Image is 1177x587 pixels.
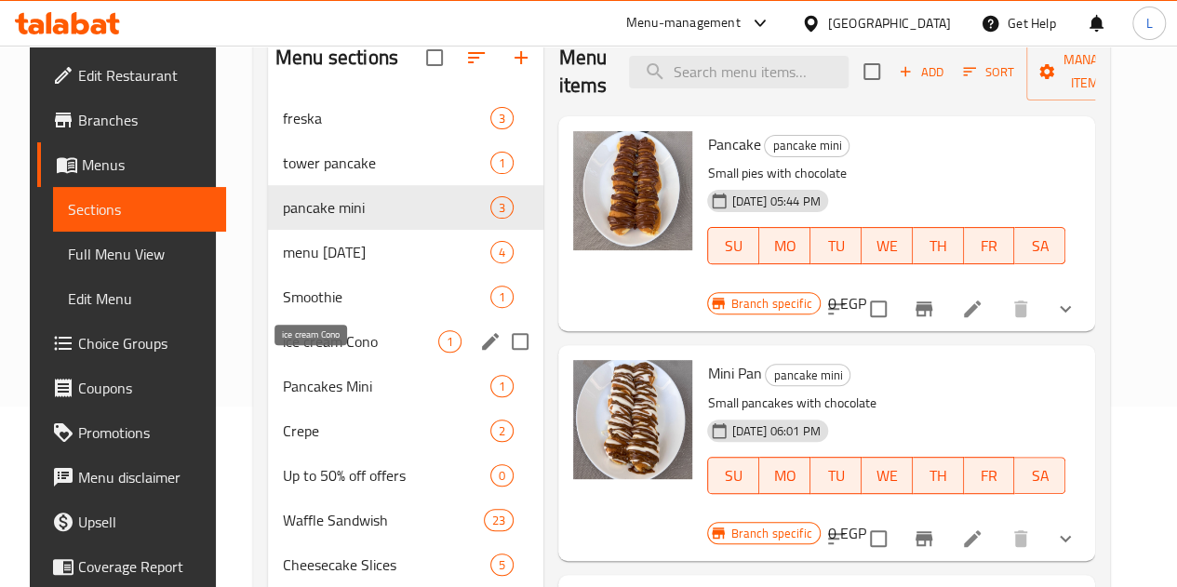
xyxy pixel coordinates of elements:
[268,408,543,453] div: Crepe2
[268,453,543,498] div: Up to 50% off offers0
[896,61,946,83] span: Add
[1014,227,1065,264] button: SA
[78,332,211,354] span: Choice Groups
[707,227,759,264] button: SU
[283,241,490,263] div: menu Ramadan
[438,330,461,353] div: items
[920,233,956,260] span: TH
[902,287,946,331] button: Branch-specific-item
[1054,298,1077,320] svg: Show Choices
[998,516,1043,561] button: delete
[415,38,454,77] span: Select all sections
[491,199,513,217] span: 3
[78,109,211,131] span: Branches
[1043,287,1088,331] button: show more
[78,64,211,87] span: Edit Restaurant
[68,198,211,220] span: Sections
[913,227,964,264] button: TH
[724,422,827,440] span: [DATE] 06:01 PM
[37,410,226,455] a: Promotions
[68,243,211,265] span: Full Menu View
[862,457,913,494] button: WE
[268,96,543,140] div: freska3
[852,52,891,91] span: Select section
[268,498,543,542] div: Waffle Sandwish23
[268,364,543,408] div: Pancakes Mini1
[971,462,1008,489] span: FR
[767,233,803,260] span: MO
[1054,527,1077,550] svg: Show Choices
[491,467,513,485] span: 0
[828,13,951,33] div: [GEOGRAPHIC_DATA]
[283,241,490,263] span: menu [DATE]
[810,227,862,264] button: TU
[454,35,499,80] span: Sort sections
[78,555,211,578] span: Coverage Report
[814,516,859,561] button: sort-choices
[818,462,854,489] span: TU
[1041,48,1136,95] span: Manage items
[764,135,849,157] div: pancake mini
[490,420,514,442] div: items
[707,457,759,494] button: SU
[859,289,898,328] span: Select to update
[484,509,514,531] div: items
[283,286,490,308] span: Smoothie
[716,462,752,489] span: SU
[490,152,514,174] div: items
[491,244,513,261] span: 4
[971,233,1008,260] span: FR
[491,110,513,127] span: 3
[491,154,513,172] span: 1
[283,152,490,174] div: tower pancake
[283,509,484,531] span: Waffle Sandwish
[1026,43,1151,100] button: Manage items
[37,321,226,366] a: Choice Groups
[490,464,514,487] div: items
[82,153,211,176] span: Menus
[707,392,1065,415] p: Small pancakes with chocolate
[964,457,1015,494] button: FR
[491,556,513,574] span: 5
[283,375,490,397] span: Pancakes Mini
[1014,457,1065,494] button: SA
[78,421,211,444] span: Promotions
[53,232,226,276] a: Full Menu View
[268,274,543,319] div: Smoothie1
[53,276,226,321] a: Edit Menu
[558,44,607,100] h2: Menu items
[283,464,490,487] span: Up to 50% off offers
[68,287,211,310] span: Edit Menu
[723,525,819,542] span: Branch specific
[78,466,211,488] span: Menu disclaimer
[283,107,490,129] span: freska
[268,230,543,274] div: menu [DATE]4
[759,227,810,264] button: MO
[1043,516,1088,561] button: show more
[891,58,951,87] button: Add
[1145,13,1152,33] span: L
[902,516,946,561] button: Branch-specific-item
[499,35,543,80] button: Add section
[491,288,513,306] span: 1
[37,455,226,500] a: Menu disclaimer
[862,227,913,264] button: WE
[490,241,514,263] div: items
[283,196,490,219] span: pancake mini
[485,512,513,529] span: 23
[961,527,983,550] a: Edit menu item
[283,420,490,442] span: Crepe
[490,286,514,308] div: items
[37,500,226,544] a: Upsell
[766,365,849,386] span: pancake mini
[1022,233,1058,260] span: SA
[268,185,543,230] div: pancake mini3
[573,360,692,479] img: Mini Pan
[767,462,803,489] span: MO
[78,511,211,533] span: Upsell
[958,58,1019,87] button: Sort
